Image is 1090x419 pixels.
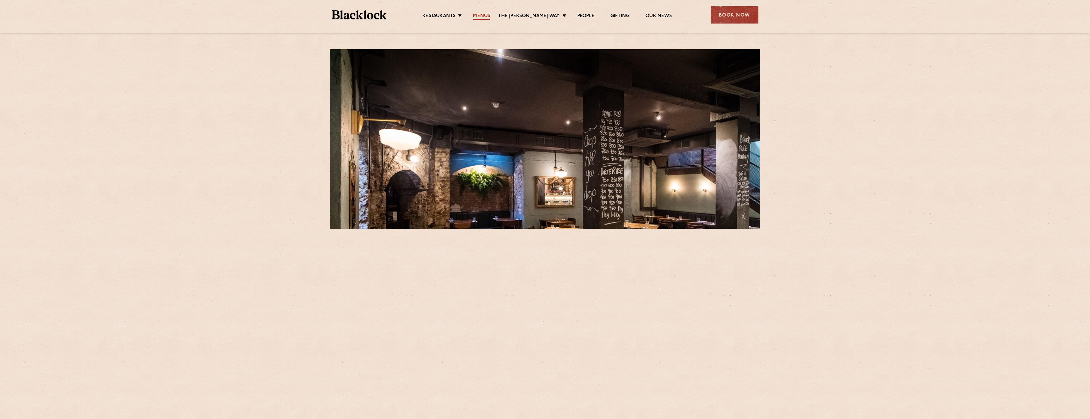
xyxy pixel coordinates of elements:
a: The [PERSON_NAME] Way [498,13,559,20]
div: Book Now [711,6,758,24]
a: Menus [473,13,490,20]
a: Restaurants [422,13,455,20]
img: BL_Textured_Logo-footer-cropped.svg [332,10,387,19]
a: Gifting [610,13,629,20]
a: Our News [645,13,672,20]
a: People [577,13,594,20]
